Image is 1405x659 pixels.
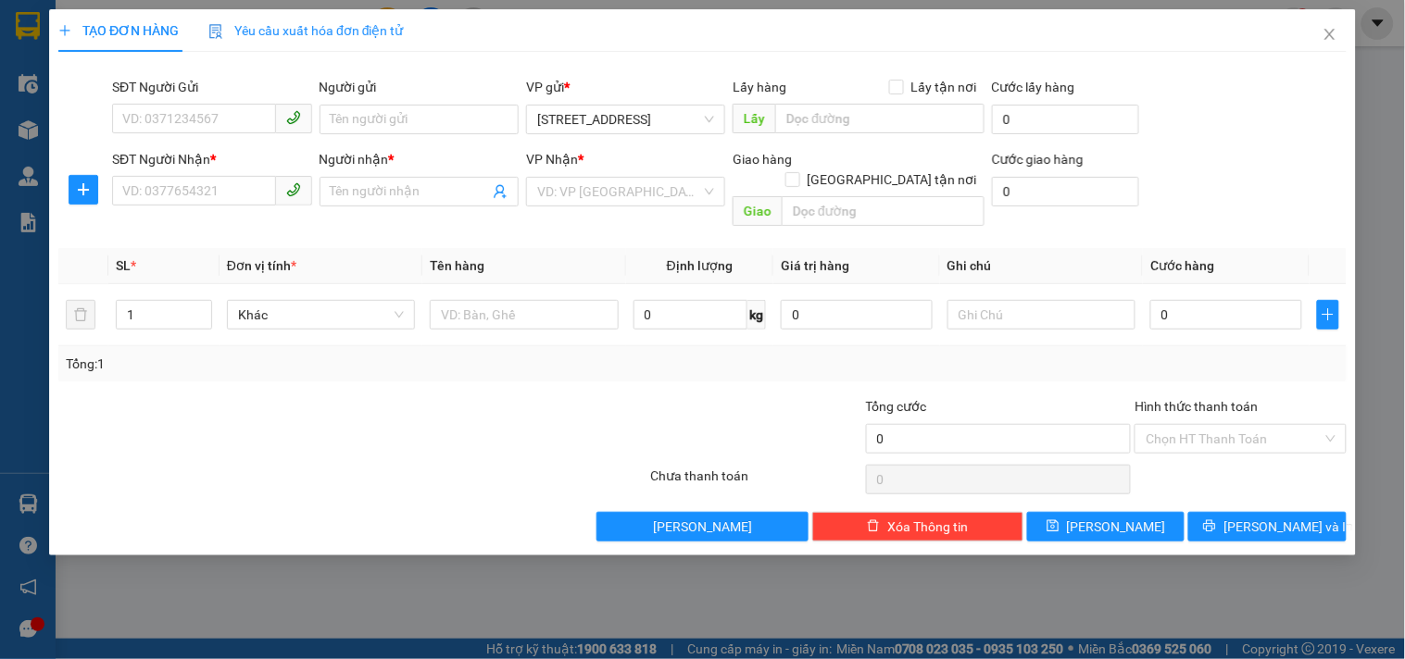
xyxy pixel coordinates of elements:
span: phone [286,182,301,197]
button: Close [1304,9,1356,61]
input: Ghi Chú [947,300,1135,329]
span: 142 Hai Bà Trưng [537,106,714,133]
li: Số nhà [STREET_ADDRESS][PERSON_NAME] [173,78,774,101]
li: Hotline: 1900400028 [173,101,774,124]
span: plus [69,182,97,197]
b: Công ty TNHH Trọng Hiếu Phú Thọ - Nam Cường Limousine [225,21,723,72]
input: 0 [781,300,933,329]
button: plus [69,175,98,205]
span: kg [747,300,766,329]
span: [GEOGRAPHIC_DATA] tận nơi [800,169,985,190]
div: SĐT Người Gửi [112,77,311,97]
label: Cước giao hàng [992,152,1084,167]
span: close [1323,27,1337,42]
input: Dọc đường [776,104,985,133]
span: Giao hàng [734,152,793,167]
label: Cước lấy hàng [992,80,1075,94]
span: Định lượng [667,258,733,273]
span: Lấy hàng [734,80,787,94]
span: Giá trị hàng [781,258,849,273]
button: plus [1317,300,1339,329]
div: SĐT Người Nhận [112,149,311,169]
button: [PERSON_NAME] [596,512,808,541]
span: delete [867,519,880,534]
span: TẠO ĐƠN HÀNG [58,23,179,38]
div: Tổng: 1 [66,354,544,374]
span: plus [58,24,71,37]
input: Cước lấy hàng [992,105,1140,134]
span: Yêu cầu xuất hóa đơn điện tử [208,23,404,38]
span: printer [1204,519,1217,534]
span: user-add [493,184,508,199]
button: deleteXóa Thông tin [812,512,1023,541]
span: Xóa Thông tin [887,516,968,537]
span: Đơn vị tính [227,258,296,273]
img: icon [208,24,223,39]
button: save[PERSON_NAME] [1027,512,1185,541]
span: phone [286,110,301,125]
div: VP gửi [526,77,725,97]
button: delete [66,300,95,329]
span: Tên hàng [430,258,484,273]
span: VP Nhận [526,152,578,167]
span: Lấy tận nơi [904,77,985,97]
button: printer[PERSON_NAME] và In [1189,512,1347,541]
div: Người nhận [320,149,519,169]
label: Hình thức thanh toán [1135,399,1258,414]
span: plus [1318,307,1338,322]
span: Khác [238,301,404,329]
input: Dọc đường [783,196,985,226]
span: [PERSON_NAME] [653,516,752,537]
input: VD: Bàn, Ghế [430,300,618,329]
span: Giao [734,196,783,226]
div: Chưa thanh toán [648,466,863,498]
input: Cước giao hàng [992,177,1140,206]
th: Ghi chú [940,248,1143,284]
span: [PERSON_NAME] và In [1224,516,1354,537]
span: Cước hàng [1150,258,1214,273]
div: Người gửi [320,77,519,97]
span: Lấy [734,104,776,133]
span: save [1047,519,1060,534]
span: [PERSON_NAME] [1067,516,1166,537]
span: SL [116,258,131,273]
span: Tổng cước [866,399,927,414]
